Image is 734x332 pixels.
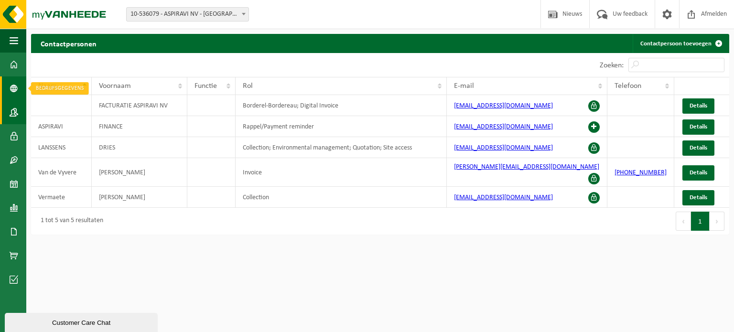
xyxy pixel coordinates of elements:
[31,137,92,158] td: LANSSENS
[31,187,92,208] td: Vermaete
[615,82,641,90] span: Telefoon
[99,82,131,90] span: Voornaam
[690,194,707,201] span: Details
[676,212,691,231] button: Previous
[615,169,667,176] a: [PHONE_NUMBER]
[454,123,553,130] a: [EMAIL_ADDRESS][DOMAIN_NAME]
[454,163,599,171] a: [PERSON_NAME][EMAIL_ADDRESS][DOMAIN_NAME]
[236,137,447,158] td: Collection; Environmental management; Quotation; Site access
[92,95,187,116] td: FACTURATIE ASPIRAVI NV
[690,124,707,130] span: Details
[454,82,474,90] span: E-mail
[92,158,187,187] td: [PERSON_NAME]
[236,158,447,187] td: Invoice
[600,62,624,69] label: Zoeken:
[31,34,106,53] h2: Contactpersonen
[236,187,447,208] td: Collection
[690,103,707,109] span: Details
[194,82,217,90] span: Functie
[690,170,707,176] span: Details
[92,137,187,158] td: DRIES
[127,8,248,21] span: 10-536079 - ASPIRAVI NV - HARELBEKE
[682,119,714,135] a: Details
[36,213,103,230] div: 1 tot 5 van 5 resultaten
[243,82,253,90] span: Rol
[126,7,249,21] span: 10-536079 - ASPIRAVI NV - HARELBEKE
[691,212,710,231] button: 1
[236,116,447,137] td: Rappel/Payment reminder
[710,212,724,231] button: Next
[682,190,714,205] a: Details
[31,158,92,187] td: Van de Vyvere
[31,116,92,137] td: ASPIRAVI
[38,82,57,90] span: Naam
[236,95,447,116] td: Borderel-Bordereau; Digital Invoice
[454,102,553,109] a: [EMAIL_ADDRESS][DOMAIN_NAME]
[454,194,553,201] a: [EMAIL_ADDRESS][DOMAIN_NAME]
[690,145,707,151] span: Details
[682,165,714,181] a: Details
[682,140,714,156] a: Details
[633,34,728,53] a: Contactpersoon toevoegen
[92,116,187,137] td: FINANCE
[5,311,160,332] iframe: chat widget
[92,187,187,208] td: [PERSON_NAME]
[682,98,714,114] a: Details
[454,144,553,151] a: [EMAIL_ADDRESS][DOMAIN_NAME]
